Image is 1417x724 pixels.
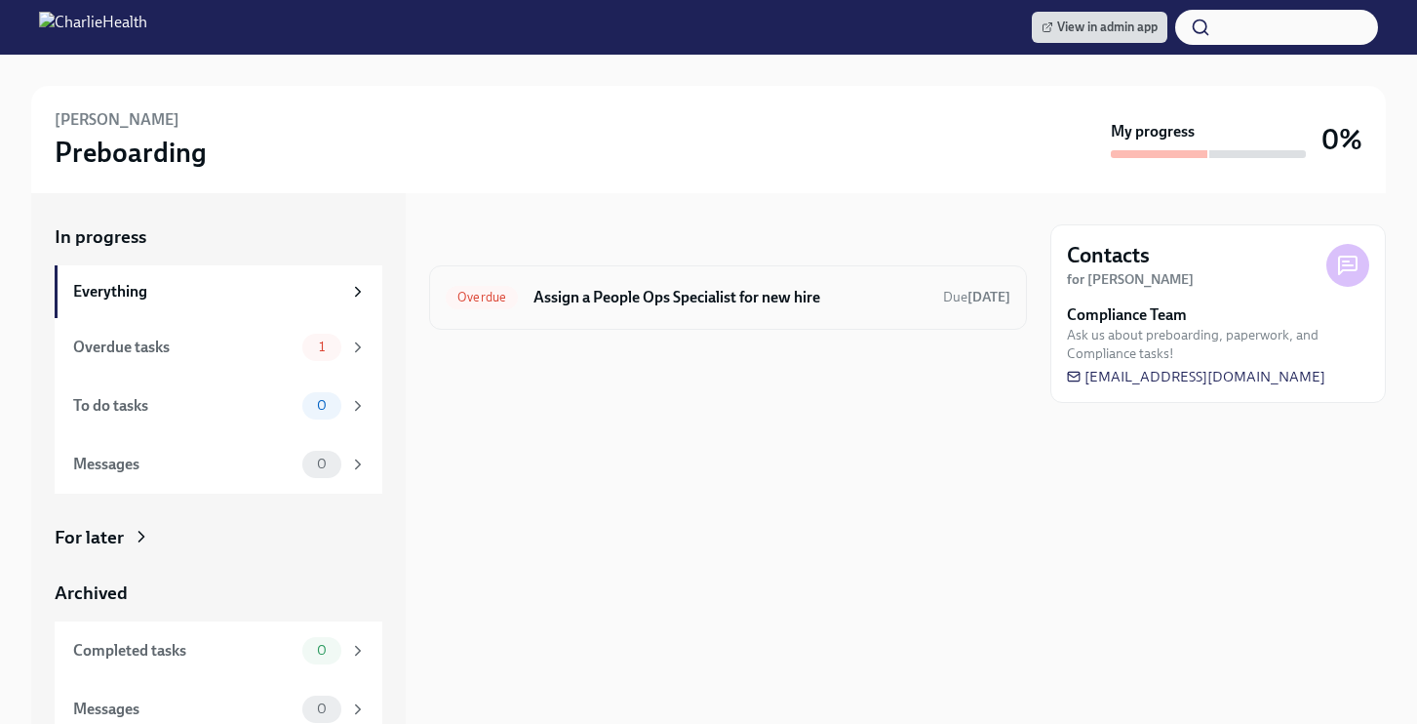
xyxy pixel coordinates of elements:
a: Messages0 [55,435,382,494]
a: For later [55,525,382,550]
h4: Contacts [1067,241,1150,270]
a: Completed tasks0 [55,622,382,680]
a: In progress [55,224,382,250]
img: CharlieHealth [39,12,147,43]
h3: Preboarding [55,135,207,170]
a: Everything [55,265,382,318]
strong: for [PERSON_NAME] [1067,271,1194,288]
a: OverdueAssign a People Ops Specialist for new hireDue[DATE] [446,282,1010,313]
span: Due [943,289,1010,305]
span: 0 [305,702,338,716]
div: Everything [73,281,341,302]
strong: Compliance Team [1067,304,1187,326]
strong: [DATE] [967,289,1010,305]
h3: 0% [1321,122,1362,157]
h6: [PERSON_NAME] [55,109,179,131]
h6: Assign a People Ops Specialist for new hire [533,287,927,308]
div: Messages [73,699,295,720]
div: Messages [73,454,295,475]
span: 0 [305,398,338,413]
span: 0 [305,643,338,658]
a: View in admin app [1032,12,1167,43]
span: View in admin app [1042,18,1158,37]
span: Ask us about preboarding, paperwork, and Compliance tasks! [1067,326,1369,363]
span: 0 [305,457,338,471]
span: September 20th, 2025 09:00 [943,288,1010,306]
strong: My progress [1111,121,1195,142]
a: Archived [55,581,382,606]
div: Overdue tasks [73,337,295,358]
div: Completed tasks [73,640,295,662]
div: To do tasks [73,395,295,417]
a: [EMAIL_ADDRESS][DOMAIN_NAME] [1067,367,1325,386]
a: To do tasks0 [55,377,382,435]
span: Overdue [446,290,518,304]
div: For later [55,525,124,550]
div: In progress [429,224,521,250]
span: 1 [307,340,336,354]
a: Overdue tasks1 [55,318,382,377]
